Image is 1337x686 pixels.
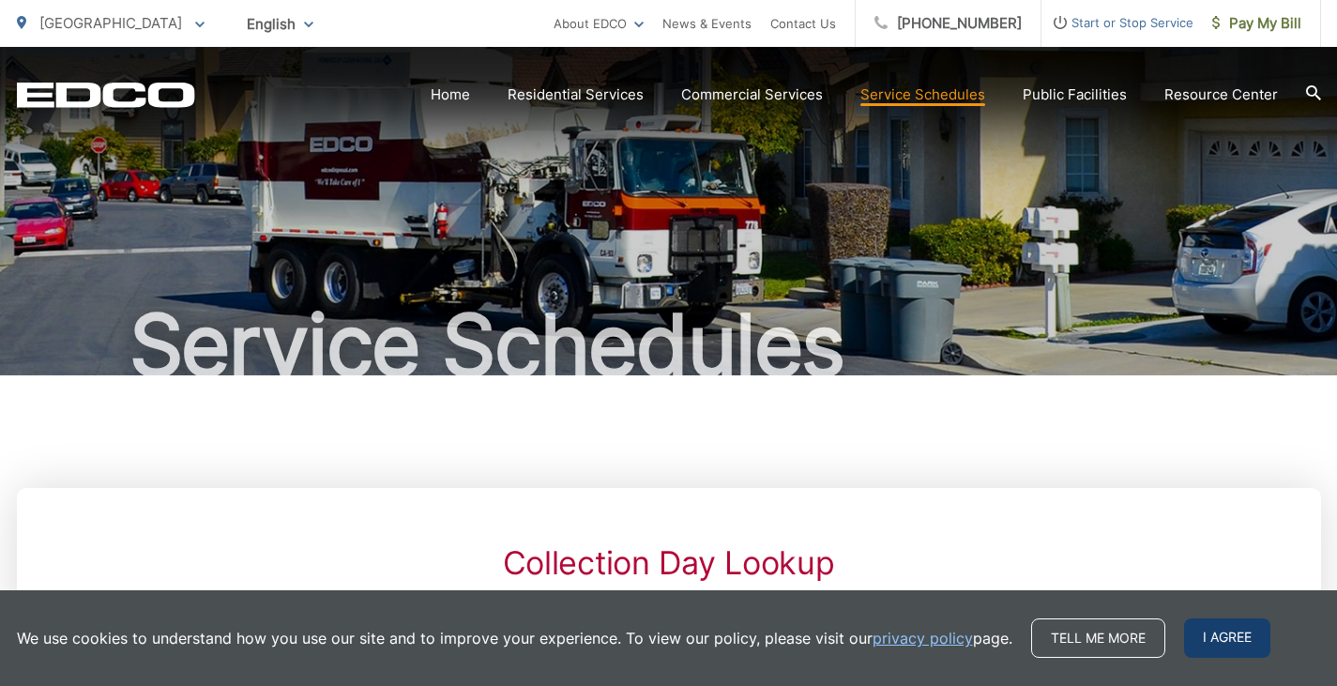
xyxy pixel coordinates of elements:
[873,627,973,649] a: privacy policy
[233,8,327,40] span: English
[770,12,836,35] a: Contact Us
[508,84,644,106] a: Residential Services
[17,627,1012,649] p: We use cookies to understand how you use our site and to improve your experience. To view our pol...
[1164,84,1278,106] a: Resource Center
[290,544,1046,582] h2: Collection Day Lookup
[1212,12,1301,35] span: Pay My Bill
[554,12,644,35] a: About EDCO
[17,82,195,108] a: EDCD logo. Return to the homepage.
[1031,618,1165,658] a: Tell me more
[17,298,1321,392] h1: Service Schedules
[1023,84,1127,106] a: Public Facilities
[681,84,823,106] a: Commercial Services
[1184,618,1270,658] span: I agree
[39,14,182,32] span: [GEOGRAPHIC_DATA]
[431,84,470,106] a: Home
[662,12,752,35] a: News & Events
[860,84,985,106] a: Service Schedules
